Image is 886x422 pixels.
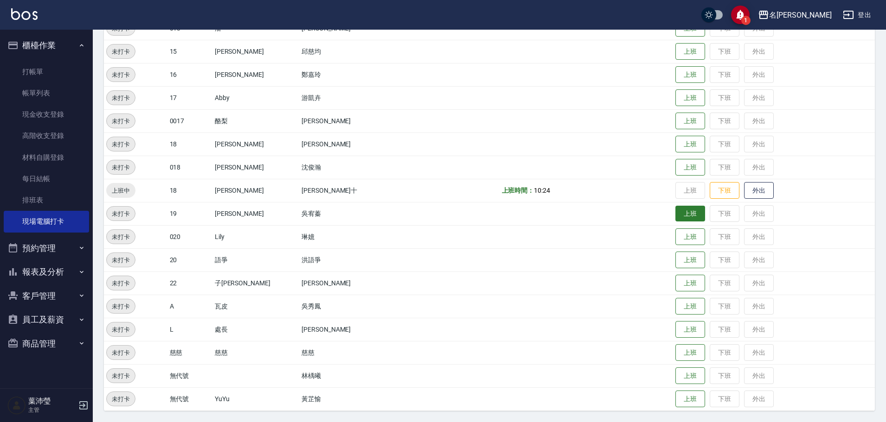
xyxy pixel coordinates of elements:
button: 外出 [744,182,774,199]
span: 未打卡 [107,116,135,126]
span: 未打卡 [107,302,135,311]
td: 琳嬑 [299,225,412,248]
a: 帳單列表 [4,82,89,104]
button: 上班 [675,66,705,83]
span: 未打卡 [107,163,135,172]
div: 名[PERSON_NAME] [769,9,832,21]
span: 未打卡 [107,209,135,219]
td: 020 [167,225,212,248]
td: 無代號 [167,387,212,410]
td: 酪梨 [212,109,299,132]
button: 客戶管理 [4,284,89,308]
button: 上班 [675,159,705,176]
a: 現場電腦打卡 [4,211,89,232]
button: 名[PERSON_NAME] [754,6,835,25]
button: 上班 [675,321,705,338]
td: 15 [167,40,212,63]
td: 20 [167,248,212,271]
span: 10:24 [534,187,550,194]
td: 瓦皮 [212,295,299,318]
td: 018 [167,156,212,179]
td: [PERSON_NAME] [299,109,412,132]
span: 未打卡 [107,93,135,103]
button: 上班 [675,113,705,130]
td: 邱慈均 [299,40,412,63]
td: [PERSON_NAME] [299,271,412,295]
button: 上班 [675,252,705,269]
td: 吳秀鳳 [299,295,412,318]
button: 上班 [675,298,705,315]
td: 慈慈 [167,341,212,364]
span: 未打卡 [107,139,135,149]
td: 18 [167,179,212,202]
a: 每日結帳 [4,168,89,189]
td: L [167,318,212,341]
button: save [731,6,750,24]
td: [PERSON_NAME] [299,318,412,341]
td: 洪語爭 [299,248,412,271]
span: 未打卡 [107,278,135,288]
span: 未打卡 [107,47,135,57]
a: 現金收支登錄 [4,104,89,125]
button: 登出 [839,6,875,24]
td: 22 [167,271,212,295]
b: 上班時間： [502,187,534,194]
td: 游凱卉 [299,86,412,109]
button: 上班 [675,89,705,107]
button: 上班 [675,391,705,408]
span: 未打卡 [107,371,135,381]
span: 未打卡 [107,348,135,358]
button: 上班 [675,136,705,153]
td: 16 [167,63,212,86]
td: YuYu [212,387,299,410]
td: 吳宥蓁 [299,202,412,225]
a: 材料自購登錄 [4,147,89,168]
span: 未打卡 [107,70,135,80]
td: 17 [167,86,212,109]
td: 林楀曦 [299,364,412,387]
img: Person [7,396,26,415]
h5: 葉沛瑩 [28,397,76,406]
td: [PERSON_NAME] [212,63,299,86]
span: 未打卡 [107,394,135,404]
td: 子[PERSON_NAME] [212,271,299,295]
td: [PERSON_NAME] [212,40,299,63]
span: 未打卡 [107,325,135,334]
td: 沈俊瀚 [299,156,412,179]
td: [PERSON_NAME]十 [299,179,412,202]
button: 報表及分析 [4,260,89,284]
p: 主管 [28,406,76,414]
td: 慈慈 [212,341,299,364]
a: 打帳單 [4,61,89,82]
a: 高階收支登錄 [4,125,89,146]
td: 0017 [167,109,212,132]
button: 下班 [710,182,739,199]
button: 上班 [675,228,705,246]
td: 語爭 [212,248,299,271]
button: 上班 [675,275,705,292]
td: 19 [167,202,212,225]
td: Lily [212,225,299,248]
td: 18 [167,132,212,156]
td: 鄭嘉玲 [299,63,412,86]
td: [PERSON_NAME] [212,132,299,156]
button: 上班 [675,43,705,60]
span: 1 [741,16,751,25]
td: [PERSON_NAME] [212,202,299,225]
td: 黃芷愉 [299,387,412,410]
td: A [167,295,212,318]
a: 排班表 [4,189,89,211]
td: 無代號 [167,364,212,387]
td: [PERSON_NAME] [212,156,299,179]
button: 商品管理 [4,332,89,356]
td: 處長 [212,318,299,341]
span: 未打卡 [107,232,135,242]
button: 上班 [675,367,705,384]
img: Logo [11,8,38,20]
td: 慈慈 [299,341,412,364]
td: Abby [212,86,299,109]
span: 未打卡 [107,255,135,265]
td: [PERSON_NAME] [299,132,412,156]
button: 上班 [675,344,705,361]
td: [PERSON_NAME] [212,179,299,202]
